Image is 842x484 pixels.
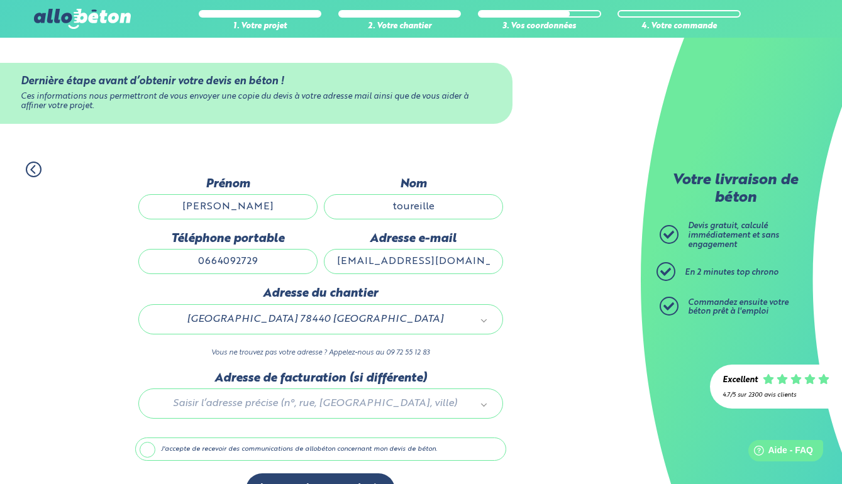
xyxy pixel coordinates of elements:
div: 4.7/5 sur 2300 avis clients [723,392,829,399]
label: Téléphone portable [138,232,318,246]
input: ex : contact@allobeton.fr [324,249,503,274]
a: [GEOGRAPHIC_DATA] 78440 [GEOGRAPHIC_DATA] [152,311,490,327]
span: En 2 minutes top chrono [685,268,778,277]
span: Commandez ensuite votre béton prêt à l'emploi [688,299,789,316]
label: Prénom [138,177,318,191]
label: Adresse du chantier [138,287,503,300]
div: 4. Votre commande [618,22,740,31]
label: J'accepte de recevoir des communications de allobéton concernant mon devis de béton. [135,437,506,461]
p: Votre livraison de béton [663,172,807,207]
input: Quel est votre nom de famille ? [324,194,503,219]
input: ex : 0642930817 [138,249,318,274]
label: Nom [324,177,503,191]
div: Dernière étape avant d’obtenir votre devis en béton ! [21,75,492,87]
img: allobéton [34,9,131,29]
div: Ces informations nous permettront de vous envoyer une copie du devis à votre adresse mail ainsi q... [21,92,492,111]
div: Excellent [723,376,758,385]
div: 1. Votre projet [199,22,321,31]
iframe: Help widget launcher [730,435,828,470]
p: Vous ne trouvez pas votre adresse ? Appelez-nous au 09 72 55 12 83 [138,347,503,359]
div: 2. Votre chantier [338,22,461,31]
label: Adresse e-mail [324,232,503,246]
div: 3. Vos coordonnées [478,22,601,31]
span: Devis gratuit, calculé immédiatement et sans engagement [688,222,779,248]
span: [GEOGRAPHIC_DATA] 78440 [GEOGRAPHIC_DATA] [157,311,474,327]
input: Quel est votre prénom ? [138,194,318,219]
